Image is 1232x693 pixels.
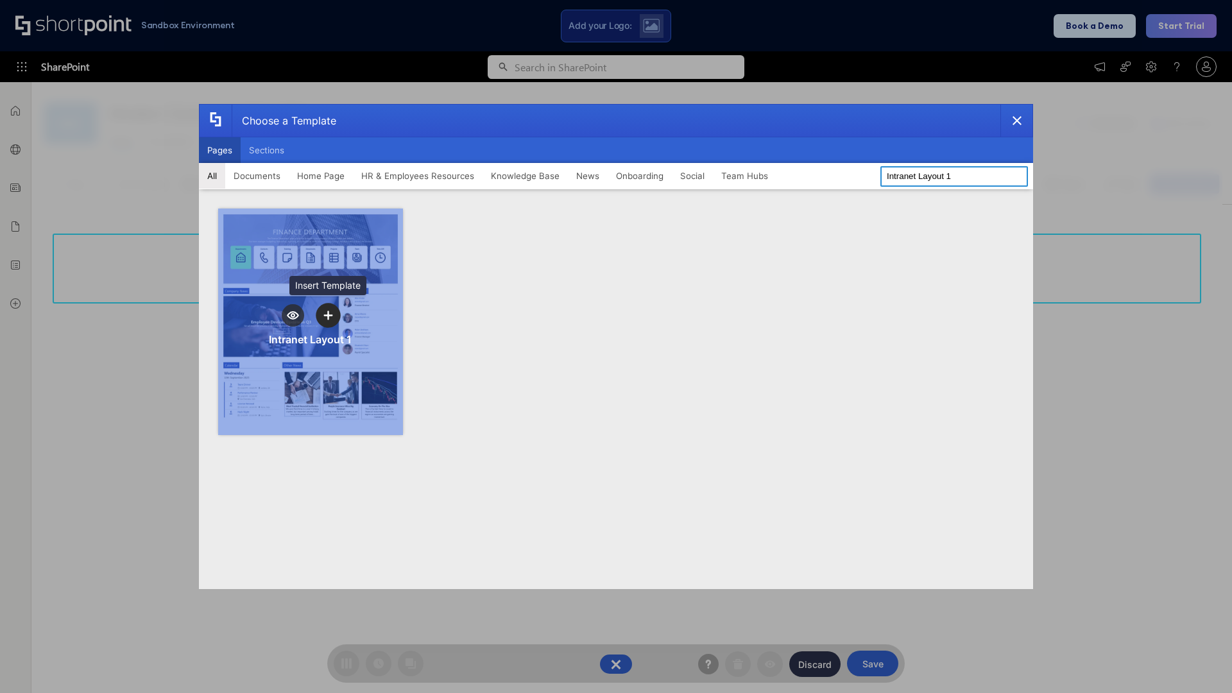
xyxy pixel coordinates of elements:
[672,163,713,189] button: Social
[241,137,293,163] button: Sections
[608,163,672,189] button: Onboarding
[199,104,1033,589] div: template selector
[289,163,353,189] button: Home Page
[568,163,608,189] button: News
[199,163,225,189] button: All
[880,166,1028,187] input: Search
[483,163,568,189] button: Knowledge Base
[269,333,352,346] div: Intranet Layout 1
[353,163,483,189] button: HR & Employees Resources
[713,163,776,189] button: Team Hubs
[199,137,241,163] button: Pages
[1168,631,1232,693] iframe: Chat Widget
[225,163,289,189] button: Documents
[232,105,336,137] div: Choose a Template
